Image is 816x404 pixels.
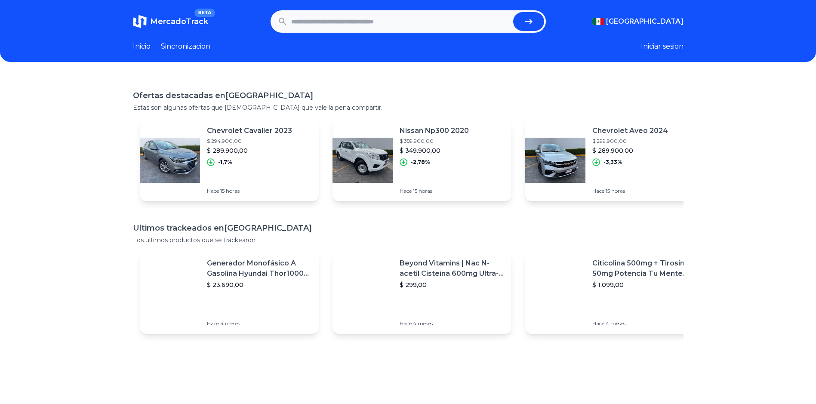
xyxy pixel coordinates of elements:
p: Citicolina 500mg + Tirosina 50mg Potencia Tu Mente (120caps) Sabor Sin Sabor [592,258,697,279]
p: Nissan Np300 2020 [400,126,469,136]
span: [GEOGRAPHIC_DATA] [606,16,684,27]
p: Beyond Vitamins | Nac N-acetil Cisteína 600mg Ultra-premium Con Inulina De Agave (prebiótico Natu... [400,258,505,279]
img: MercadoTrack [133,15,147,28]
p: Generador Monofásico A Gasolina Hyundai Thor10000 P 11.5 Kw [207,258,312,279]
p: $ 299.900,00 [592,138,668,145]
p: -2,78% [411,159,430,166]
p: Chevrolet Cavalier 2023 [207,126,292,136]
button: Iniciar sesion [641,41,684,52]
p: Los ultimos productos que se trackearon. [133,236,684,244]
p: Hace 15 horas [207,188,292,194]
p: Hace 4 meses [207,320,312,327]
a: MercadoTrackBETA [133,15,208,28]
h1: Ultimos trackeados en [GEOGRAPHIC_DATA] [133,222,684,234]
p: Hace 4 meses [400,320,505,327]
a: Featured imageNissan Np300 2020$ 359.900,00$ 349.900,00-2,78%Hace 15 horas [333,119,511,201]
p: $ 299,00 [400,281,505,289]
img: Featured image [333,262,393,323]
p: Hace 15 horas [592,188,668,194]
a: Sincronizacion [161,41,210,52]
p: -3,33% [604,159,622,166]
a: Featured imageChevrolet Cavalier 2023$ 294.900,00$ 289.900,00-1,7%Hace 15 horas [140,119,319,201]
p: Hace 15 horas [400,188,469,194]
p: Hace 4 meses [592,320,697,327]
p: Estas son algunas ofertas que [DEMOGRAPHIC_DATA] que vale la pena compartir. [133,103,684,112]
p: $ 294.900,00 [207,138,292,145]
img: Featured image [333,130,393,190]
span: MercadoTrack [150,17,208,26]
img: Featured image [140,130,200,190]
img: Mexico [592,18,604,25]
p: $ 359.900,00 [400,138,469,145]
p: Chevrolet Aveo 2024 [592,126,668,136]
a: Featured imageBeyond Vitamins | Nac N-acetil Cisteína 600mg Ultra-premium Con Inulina De Agave (p... [333,251,511,334]
h1: Ofertas destacadas en [GEOGRAPHIC_DATA] [133,89,684,102]
p: $ 289.900,00 [207,146,292,155]
a: Featured imageCiticolina 500mg + Tirosina 50mg Potencia Tu Mente (120caps) Sabor Sin Sabor$ 1.099... [525,251,704,334]
img: Featured image [140,262,200,323]
p: $ 1.099,00 [592,281,697,289]
p: $ 23.690,00 [207,281,312,289]
a: Inicio [133,41,151,52]
button: [GEOGRAPHIC_DATA] [592,16,684,27]
p: $ 289.900,00 [592,146,668,155]
p: -1,7% [218,159,232,166]
img: Featured image [525,262,585,323]
img: Featured image [525,130,585,190]
a: Featured imageGenerador Monofásico A Gasolina Hyundai Thor10000 P 11.5 Kw$ 23.690,00Hace 4 meses [140,251,319,334]
span: BETA [194,9,215,17]
p: $ 349.900,00 [400,146,469,155]
a: Featured imageChevrolet Aveo 2024$ 299.900,00$ 289.900,00-3,33%Hace 15 horas [525,119,704,201]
